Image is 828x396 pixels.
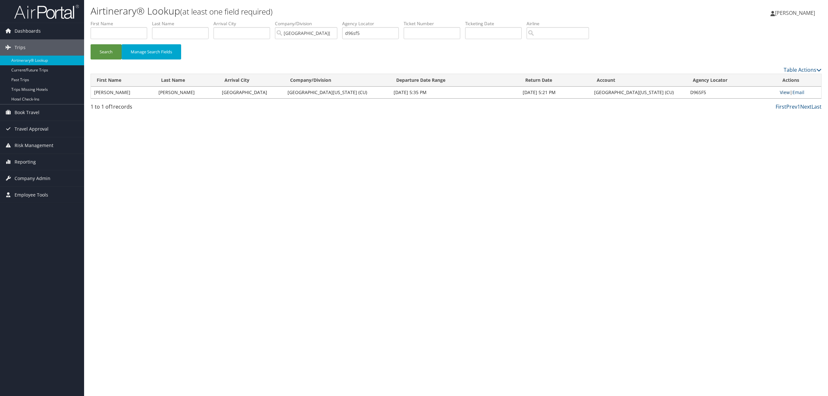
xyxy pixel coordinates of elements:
[91,44,122,59] button: Search
[15,121,49,137] span: Travel Approval
[527,20,594,27] label: Airline
[91,20,152,27] label: First Name
[15,137,53,154] span: Risk Management
[219,74,284,87] th: Arrival City: activate to sort column descending
[15,154,36,170] span: Reporting
[786,103,797,110] a: Prev
[213,20,275,27] label: Arrival City
[14,4,79,19] img: airportal-logo.png
[784,66,822,73] a: Table Actions
[776,103,786,110] a: First
[15,187,48,203] span: Employee Tools
[591,74,687,87] th: Account: activate to sort column ascending
[812,103,822,110] a: Last
[390,87,519,98] td: [DATE] 5:35 PM
[91,87,155,98] td: [PERSON_NAME]
[519,87,591,98] td: [DATE] 5:21 PM
[15,104,39,121] span: Book Travel
[91,4,578,18] h1: Airtinerary® Lookup
[152,20,213,27] label: Last Name
[284,87,390,98] td: [GEOGRAPHIC_DATA][US_STATE] (CU)
[15,39,26,56] span: Trips
[15,23,41,39] span: Dashboards
[284,74,390,87] th: Company/Division
[775,9,815,16] span: [PERSON_NAME]
[91,103,266,114] div: 1 to 1 of records
[404,20,465,27] label: Ticket Number
[122,44,181,59] button: Manage Search Fields
[155,87,219,98] td: [PERSON_NAME]
[687,87,777,98] td: D96SF5
[15,170,50,187] span: Company Admin
[155,74,219,87] th: Last Name: activate to sort column ascending
[390,74,519,87] th: Departure Date Range: activate to sort column ascending
[180,6,273,17] small: (at least one field required)
[591,87,687,98] td: [GEOGRAPHIC_DATA][US_STATE] (CU)
[687,74,777,87] th: Agency Locator: activate to sort column ascending
[797,103,800,110] a: 1
[342,20,404,27] label: Agency Locator
[780,89,790,95] a: View
[219,87,284,98] td: [GEOGRAPHIC_DATA]
[519,74,591,87] th: Return Date: activate to sort column ascending
[465,20,527,27] label: Ticketing Date
[275,20,342,27] label: Company/Division
[91,74,155,87] th: First Name: activate to sort column ascending
[792,89,804,95] a: Email
[770,3,822,23] a: [PERSON_NAME]
[777,87,821,98] td: |
[800,103,812,110] a: Next
[777,74,821,87] th: Actions
[110,103,113,110] span: 1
